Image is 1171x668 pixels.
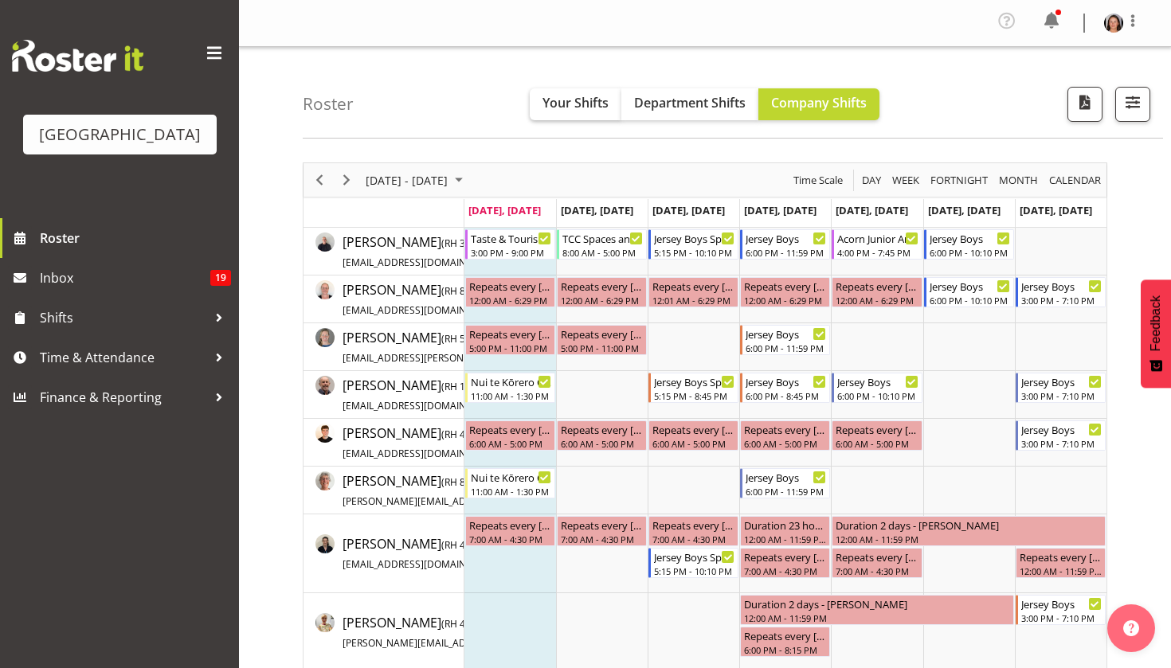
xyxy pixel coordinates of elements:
div: Repeats every [DATE], [DATE], [DATE], [DATE], [DATE] - [PERSON_NAME] [652,517,734,533]
span: ( ) [441,380,488,393]
div: 6:00 PM - 11:59 PM [746,342,826,354]
div: 12:00 AM - 11:59 PM [744,611,1010,624]
div: Repeats every [DATE], [DATE], [DATE], [DATE], [DATE] - [PERSON_NAME] [744,421,826,437]
div: Ailie Rundle"s event - Repeats every monday, tuesday - Ailie Rundle Begin From Monday, September ... [465,325,555,355]
a: [PERSON_NAME](RH 17.09)[EMAIL_ADDRESS][DOMAIN_NAME] [343,376,559,414]
td: Aiddie Carnihan resource [304,275,464,323]
td: Amanda Clark resource [304,467,464,514]
div: Alec Were"s event - Jersey Boys Begin From Thursday, September 11, 2025 at 6:00:00 PM GMT+12:00 E... [740,373,830,403]
div: Repeats every [DATE], [DATE], [DATE], [DATE] - [PERSON_NAME] [561,278,643,294]
div: Aiddie Carnihan"s event - Repeats every monday, tuesday, thursday, friday - Aiddie Carnihan Begin... [557,277,647,307]
div: 6:00 PM - 8:15 PM [744,643,826,656]
div: 6:00 PM - 10:10 PM [930,246,1010,259]
div: 6:00 PM - 11:59 PM [746,485,826,498]
a: [PERSON_NAME](RH 8.34)[EMAIL_ADDRESS][DOMAIN_NAME] [343,280,565,318]
div: Amy Duncanson"s event - Jersey Boys Sponsors Night Begin From Wednesday, September 10, 2025 at 5:... [648,548,738,578]
span: RH 33.82 [445,236,484,250]
div: Beana Badenhorst"s event - Jersey Boys Begin From Sunday, September 14, 2025 at 3:00:00 PM GMT+12... [1016,595,1106,625]
div: Jersey Boys [746,469,826,485]
div: [GEOGRAPHIC_DATA] [39,123,201,146]
span: [DATE], [DATE] [1020,203,1092,217]
div: Repeats every [DATE], [DATE], [DATE], [DATE], [DATE] - [PERSON_NAME] [836,421,918,437]
span: [DATE], [DATE] [468,203,541,217]
div: 12:00 AM - 6:29 PM [836,294,918,307]
span: RH 4.17 [445,428,479,441]
td: Aaron Smart resource [304,228,464,275]
a: [PERSON_NAME](RH 4.92)[EMAIL_ADDRESS][DOMAIN_NAME] [343,534,565,572]
button: Previous [309,170,331,190]
h4: Roster [303,95,354,113]
div: Jersey Boys Sponsors Night [654,549,734,564]
span: RH 17.09 [445,380,484,393]
div: Repeats every [DATE], [DATE], [DATE], [DATE], [DATE] - [PERSON_NAME] [561,517,643,533]
div: TCC Spaces and Places. Balcony Room [562,230,643,246]
div: 7:00 AM - 4:30 PM [469,533,551,545]
div: Repeats every [DATE], [DATE], [DATE], [DATE], [DATE] - [PERSON_NAME] [561,421,643,437]
div: Ailie Rundle"s event - Jersey Boys Begin From Thursday, September 11, 2025 at 6:00:00 PM GMT+12:0... [740,325,830,355]
div: Amanda Clark"s event - Jersey Boys Begin From Thursday, September 11, 2025 at 6:00:00 PM GMT+12:0... [740,468,830,498]
div: Jersey Boys Sponsors Night [654,230,734,246]
div: 12:00 AM - 11:59 PM [1020,564,1102,577]
span: RH 4.17 [445,617,479,631]
span: [PERSON_NAME] [343,233,570,270]
div: 6:00 PM - 10:10 PM [837,389,918,402]
button: Timeline Week [890,170,922,190]
div: 6:00 AM - 5:00 PM [652,437,734,450]
div: Aiddie Carnihan"s event - Repeats every monday, tuesday, thursday, friday - Aiddie Carnihan Begin... [832,277,922,307]
div: 3:00 PM - 7:10 PM [1021,611,1102,624]
div: Alec Were"s event - Jersey Boys Begin From Friday, September 12, 2025 at 6:00:00 PM GMT+12:00 End... [832,373,922,403]
div: Beana Badenhorst"s event - Repeats every thursday - Beana Badenhorst Begin From Thursday, Septemb... [740,627,830,657]
button: Time Scale [791,170,846,190]
span: RH 8.48 [445,475,479,489]
div: 12:01 AM - 6:29 PM [652,294,734,307]
div: Alex Freeman"s event - Repeats every monday, tuesday, wednesday, thursday, friday - Alex Freeman ... [465,420,555,451]
button: Company Shifts [758,88,879,120]
div: Jersey Boys [1021,278,1102,294]
span: ( ) [441,617,482,631]
div: 12:00 AM - 6:29 PM [744,294,826,307]
div: Amy Duncanson"s event - Repeats every monday, tuesday, wednesday, thursday, friday - Amy Duncanso... [740,548,830,578]
span: Feedback [1149,295,1163,351]
div: Jersey Boys [1021,373,1102,389]
a: [PERSON_NAME](RH 8.48)[PERSON_NAME][EMAIL_ADDRESS][PERSON_NAME][PERSON_NAME][DOMAIN_NAME] [343,471,789,510]
span: [PERSON_NAME] [343,424,565,461]
span: [PERSON_NAME] [343,535,565,572]
span: [PERSON_NAME] [343,472,789,509]
div: Jersey Boys [1021,421,1102,437]
div: 12:00 AM - 6:29 PM [469,294,551,307]
div: Repeats every [DATE], [DATE], [DATE], [DATE], [DATE] - [PERSON_NAME] [744,549,826,564]
span: [EMAIL_ADDRESS][DOMAIN_NAME] [343,557,501,571]
span: Time & Attendance [40,346,207,369]
div: Aiddie Carnihan"s event - Repeats every monday, tuesday, thursday, friday - Aiddie Carnihan Begin... [740,277,830,307]
div: 3:00 PM - 7:10 PM [1021,389,1102,402]
div: Jersey Boys [930,278,1010,294]
div: Aiddie Carnihan"s event - Jersey Boys Begin From Saturday, September 13, 2025 at 6:00:00 PM GMT+1... [924,277,1014,307]
div: Aaron Smart"s event - Jersey Boys Begin From Thursday, September 11, 2025 at 6:00:00 PM GMT+12:00... [740,229,830,260]
button: Next [336,170,358,190]
div: 3:00 PM - 9:00 PM [471,246,551,259]
div: Nui te Kōrero Cargo Shed Lunch Rush [471,469,551,485]
div: 5:00 PM - 11:00 PM [561,342,643,354]
div: Jersey Boys [746,230,826,246]
span: [DATE], [DATE] [836,203,908,217]
span: ( ) [441,538,482,552]
div: Aaron Smart"s event - Jersey Boys Sponsors Night Begin From Wednesday, September 10, 2025 at 5:15... [648,229,738,260]
button: Timeline Month [997,170,1041,190]
span: [EMAIL_ADDRESS][DOMAIN_NAME] [343,303,501,317]
span: Finance & Reporting [40,385,207,409]
div: 3:00 PM - 7:10 PM [1021,437,1102,450]
div: Amy Duncanson"s event - Repeats every monday, tuesday, wednesday, thursday, friday - Amy Duncanso... [832,548,922,578]
div: 4:00 PM - 7:45 PM [837,246,918,259]
span: calendar [1048,170,1102,190]
div: Duration 2 days - [PERSON_NAME] [744,596,1010,611]
div: Aaron Smart"s event - Taste & Tourism. Balcony Room Begin From Monday, September 8, 2025 at 3:00:... [465,229,555,260]
span: Week [891,170,921,190]
div: 7:00 AM - 4:30 PM [744,564,826,577]
div: Jersey Boys [1021,596,1102,611]
span: [EMAIL_ADDRESS][DOMAIN_NAME] [343,447,501,460]
div: Repeats every [DATE], [DATE], [DATE], [DATE] - [PERSON_NAME] [836,278,918,294]
div: Repeats every [DATE], [DATE], [DATE], [DATE], [DATE] - [PERSON_NAME] [469,517,551,533]
span: 19 [210,270,231,286]
span: Fortnight [929,170,989,190]
div: Alec Were"s event - Jersey Boys Begin From Sunday, September 14, 2025 at 3:00:00 PM GMT+12:00 End... [1016,373,1106,403]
